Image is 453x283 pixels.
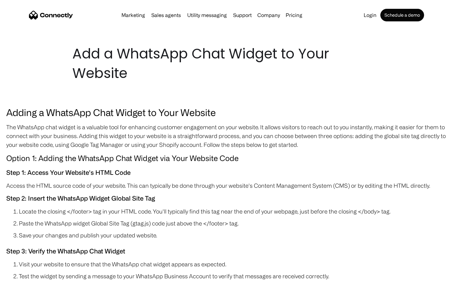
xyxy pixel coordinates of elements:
[283,13,305,18] a: Pricing
[185,13,229,18] a: Utility messaging
[6,167,447,178] h5: Step 1: Access Your Website's HTML Code
[361,13,379,18] a: Login
[19,260,447,269] li: Visit your website to ensure that the WhatsApp chat widget appears as expected.
[6,123,447,149] p: The WhatsApp chat widget is a valuable tool for enhancing customer engagement on your website. It...
[6,181,447,190] p: Access the HTML source code of your website. This can typically be done through your website's Co...
[19,219,447,228] li: Paste the WhatsApp widget Global Site Tag (gtag.js) code just above the </footer> tag.
[13,272,38,281] ul: Language list
[72,44,381,83] h1: Add a WhatsApp Chat Widget to Your Website
[257,11,280,19] div: Company
[19,207,447,216] li: Locate the closing </footer> tag in your HTML code. You'll typically find this tag near the end o...
[119,13,148,18] a: Marketing
[6,105,447,119] h3: Adding a WhatsApp Chat Widget to Your Website
[6,152,447,164] h4: Option 1: Adding the WhatsApp Chat Widget via Your Website Code
[6,193,447,204] h5: Step 2: Insert the WhatsApp Widget Global Site Tag
[6,272,38,281] aside: Language selected: English
[149,13,183,18] a: Sales agents
[231,13,254,18] a: Support
[380,9,424,21] a: Schedule a demo
[19,272,447,280] li: Test the widget by sending a message to your WhatsApp Business Account to verify that messages ar...
[19,231,447,240] li: Save your changes and publish your updated website.
[6,246,447,257] h5: Step 3: Verify the WhatsApp Chat Widget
